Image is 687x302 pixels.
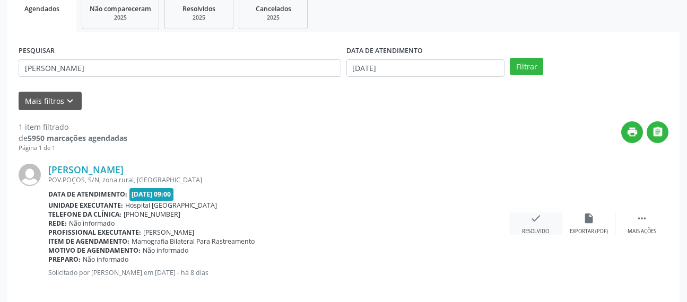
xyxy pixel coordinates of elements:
div: Mais ações [628,228,656,235]
div: 2025 [172,14,225,22]
span: [PHONE_NUMBER] [124,210,180,219]
img: img [19,164,41,186]
b: Preparo: [48,255,81,264]
div: de [19,132,127,144]
b: Data de atendimento: [48,190,127,199]
div: 1 item filtrado [19,121,127,132]
p: Solicitado por [PERSON_NAME] em [DATE] - há 8 dias [48,268,509,277]
div: 2025 [247,14,300,22]
div: 2025 [90,14,151,22]
button: print [621,121,643,143]
b: Telefone da clínica: [48,210,121,219]
i: print [627,126,638,138]
label: PESQUISAR [19,43,55,59]
i: insert_drive_file [583,212,595,224]
b: Item de agendamento: [48,237,129,246]
b: Rede: [48,219,67,228]
strong: 5950 marcações agendadas [28,133,127,143]
b: Profissional executante: [48,228,141,237]
input: Nome, CNS [19,59,341,77]
i: keyboard_arrow_down [64,95,76,107]
span: [PERSON_NAME] [143,228,194,237]
button:  [647,121,668,143]
span: Resolvidos [182,4,215,13]
label: DATA DE ATENDIMENTO [346,43,423,59]
span: [DATE] 09:00 [129,188,174,200]
div: Resolvido [522,228,549,235]
b: Unidade executante: [48,201,123,210]
i:  [652,126,664,138]
div: POV.POÇOS, S/N, zona rural, [GEOGRAPHIC_DATA] [48,175,509,184]
input: Selecione um intervalo [346,59,505,77]
span: Mamografia Bilateral Para Rastreamento [132,237,255,246]
span: Não informado [69,219,115,228]
b: Motivo de agendamento: [48,246,141,255]
i: check [530,212,542,224]
div: Página 1 de 1 [19,144,127,153]
span: Não informado [83,255,128,264]
span: Hospital [GEOGRAPHIC_DATA] [125,201,217,210]
span: Não compareceram [90,4,151,13]
span: Cancelados [256,4,291,13]
button: Filtrar [510,58,543,76]
button: Mais filtroskeyboard_arrow_down [19,92,82,110]
span: Agendados [24,4,59,13]
span: Não informado [143,246,188,255]
a: [PERSON_NAME] [48,164,124,175]
div: Exportar (PDF) [570,228,608,235]
i:  [636,212,648,224]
